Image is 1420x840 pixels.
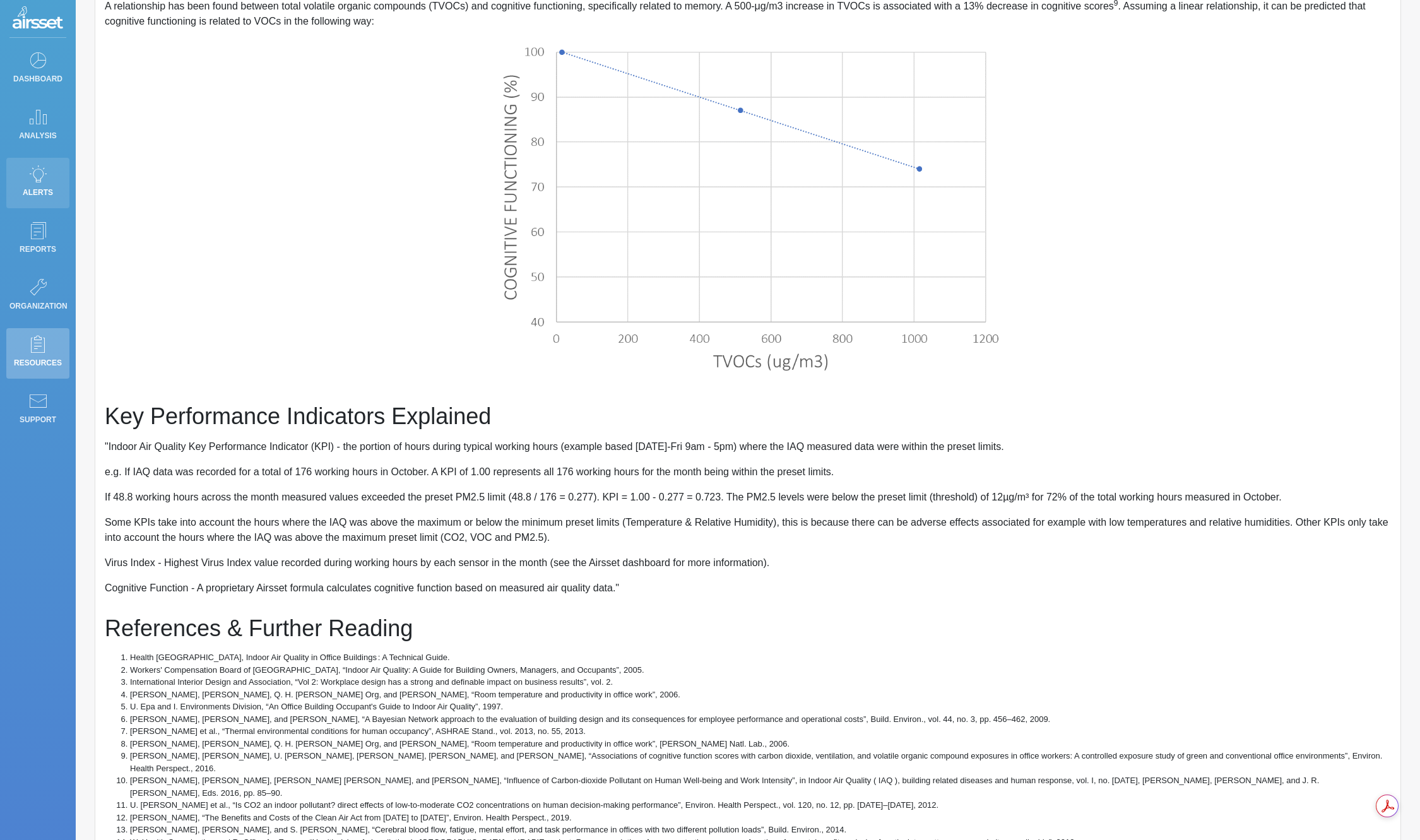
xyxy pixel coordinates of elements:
a: Analysis [6,101,69,151]
li: Health [GEOGRAPHIC_DATA], Indoor Air Quality in Office Buildings : A Technical Guide. [130,651,1391,664]
p: Some KPIs take into account the hours where the IAQ was above the maximum or below the minimum pr... [105,515,1391,545]
p: Analysis [9,126,66,145]
img: Logo [13,6,63,32]
a: Alerts [6,158,69,208]
p: Organization [9,297,66,316]
h2: References & Further Reading [105,615,1391,642]
p: Support [9,410,66,429]
li: [PERSON_NAME], [PERSON_NAME], Q. H. [PERSON_NAME] Org, and [PERSON_NAME], “Room temperature and p... [130,738,1391,750]
li: [PERSON_NAME] et al., “Thermal environmental conditions for human occupancy”, ASHRAE Stand., vol.... [130,725,1391,738]
img: VOCs vs. Cognitive functioning [487,39,1009,384]
li: [PERSON_NAME], [PERSON_NAME], U. [PERSON_NAME], [PERSON_NAME], [PERSON_NAME], and [PERSON_NAME], ... [130,750,1391,774]
p: Alerts [9,183,66,202]
li: [PERSON_NAME], [PERSON_NAME], Q. H. [PERSON_NAME] Org, and [PERSON_NAME], “Room temperature and p... [130,689,1391,701]
p: Dashboard [9,69,66,88]
a: Resources [6,328,69,379]
p: Reports [9,240,66,259]
li: [PERSON_NAME], [PERSON_NAME], [PERSON_NAME] [PERSON_NAME], and [PERSON_NAME], “Influence of Carbo... [130,774,1391,799]
p: Cognitive Function - A proprietary Airsset formula calculates cognitive function based on measure... [105,581,1391,596]
li: [PERSON_NAME], “The Benefits and Costs of the Clean Air Act from [DATE] to [DATE]”, Environ. Heal... [130,812,1391,824]
li: [PERSON_NAME], [PERSON_NAME], and S. [PERSON_NAME], “Cerebral blood flow, fatigue, mental effort,... [130,824,1391,836]
li: Workers' Compensation Board of [GEOGRAPHIC_DATA], “Indoor Air Quality: A Guide for Building Owner... [130,664,1391,677]
p: If 48.8 working hours across the month measured values exceeded the preset PM2.5 limit (48.8 / 17... [105,490,1391,505]
a: Dashboard [6,44,69,95]
p: Resources [9,353,66,372]
li: U. [PERSON_NAME] et al., “Is CO2 an indoor pollutant? direct effects of low-to-moderate CO2 conce... [130,799,1391,812]
p: e.g. If IAQ data was recorded for a total of 176 working hours in October. A KPI of 1.00 represen... [105,464,1391,480]
h2: Key Performance Indicators Explained [105,403,1391,430]
li: U. Epa and I. Environments Division, “An Office Building Occupant's Guide to Indoor Air Quality”,... [130,701,1391,713]
a: Organization [6,271,69,322]
a: Reports [6,215,69,265]
li: [PERSON_NAME], [PERSON_NAME], and [PERSON_NAME], “A Bayesian Network approach to the evaluation o... [130,713,1391,726]
p: Virus Index - Highest Virus Index value recorded during working hours by each sensor in the month... [105,555,1391,571]
a: Support [6,385,69,435]
li: International Interior Design and Association, “Vol 2: Workplace design has a strong and definabl... [130,676,1391,689]
p: "Indoor Air Quality Key Performance Indicator (KPI) - the portion of hours during typical working... [105,439,1391,454]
